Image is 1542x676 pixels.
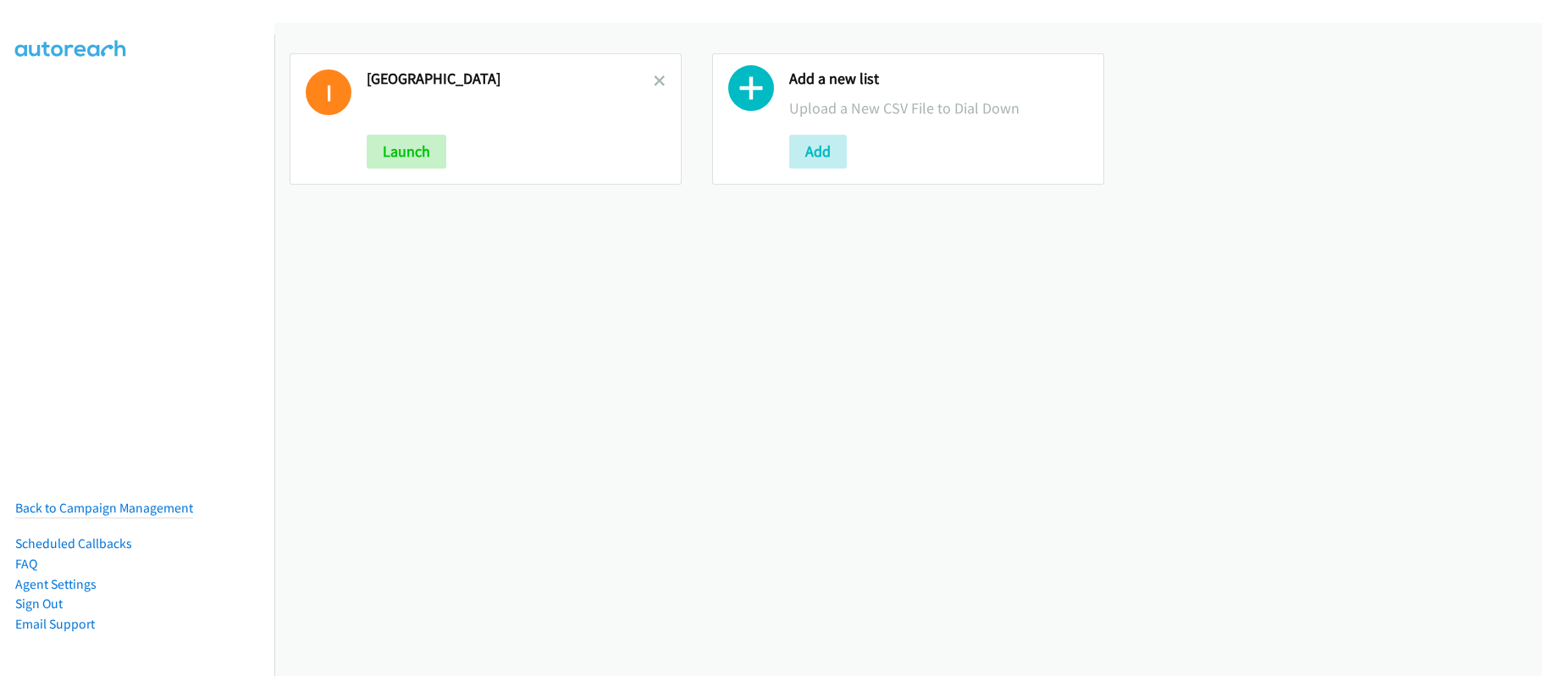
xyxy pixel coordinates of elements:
h2: [GEOGRAPHIC_DATA] [367,69,654,89]
button: Launch [367,135,446,169]
button: Add [789,135,847,169]
a: Sign Out [15,596,63,612]
a: FAQ [15,556,37,572]
h2: Add a new list [789,69,1088,89]
a: Back to Campaign Management [15,500,193,516]
h1: I [306,69,351,115]
p: Upload a New CSV File to Dial Down [789,97,1088,119]
a: Email Support [15,616,95,632]
a: Agent Settings [15,576,97,592]
a: Scheduled Callbacks [15,535,132,551]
